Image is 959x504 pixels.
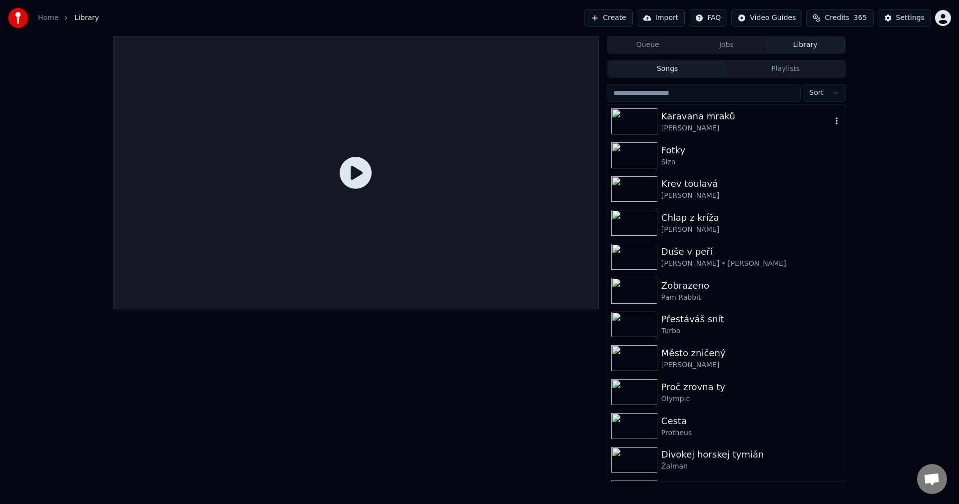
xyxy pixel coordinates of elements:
button: Songs [608,62,727,76]
button: Library [766,38,845,52]
div: Karavana mraků [661,109,832,123]
div: Krev toulavá [661,177,842,191]
div: Přestáváš snít [661,312,842,326]
div: [PERSON_NAME] [661,360,842,370]
div: Olympic [661,394,842,404]
div: Slza [661,157,842,167]
div: [PERSON_NAME] • [PERSON_NAME] [661,259,842,269]
div: [PERSON_NAME] [661,123,832,133]
button: Credits365 [806,9,873,27]
div: Zobrazeno [661,279,842,293]
div: Žalman [661,462,842,472]
div: Cesta [661,414,842,428]
span: 365 [854,13,867,23]
button: Import [637,9,685,27]
a: Home [38,13,58,23]
img: youka [8,8,28,28]
button: Create [584,9,633,27]
button: Queue [608,38,687,52]
div: Turbo [661,326,842,336]
div: Pam Rabbit [661,293,842,303]
span: Library [74,13,99,23]
div: Otevřený chat [917,464,947,494]
nav: breadcrumb [38,13,99,23]
button: Playlists [726,62,845,76]
div: Protheus [661,428,842,438]
div: [PERSON_NAME] [661,225,842,235]
div: Chlap z kríža [661,211,842,225]
div: Proč zrovna ty [661,380,842,394]
div: Fotky [661,143,842,157]
button: FAQ [689,9,727,27]
div: Divokej horskej tymián [661,448,842,462]
button: Settings [878,9,931,27]
button: Video Guides [731,9,802,27]
div: [PERSON_NAME] [661,191,842,201]
span: Sort [809,88,824,98]
div: Duše v peří [661,245,842,259]
div: Settings [896,13,925,23]
div: Město zničený [661,346,842,360]
button: Jobs [687,38,766,52]
span: Credits [825,13,849,23]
